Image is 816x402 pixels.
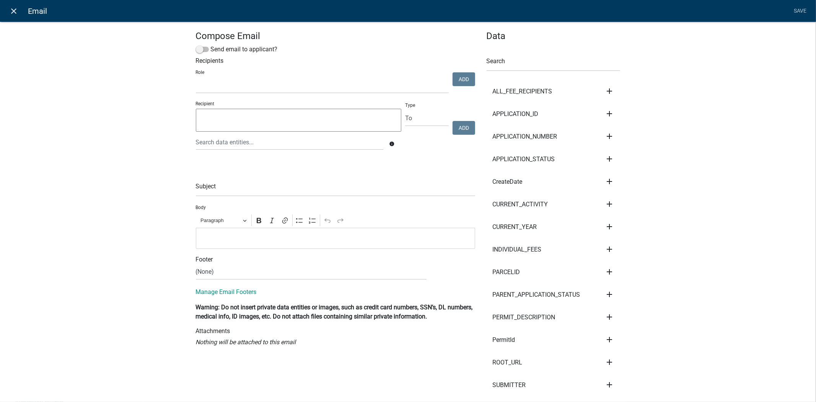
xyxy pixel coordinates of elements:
[493,269,520,275] span: PARCELID
[493,111,539,117] span: APPLICATION_ID
[605,335,614,344] i: add
[493,360,523,366] span: ROOT_URL
[493,88,552,95] span: ALL_FEE_RECIPIENTS
[493,247,542,253] span: INDIVIDUAL_FEES
[405,103,415,108] label: Type
[493,224,537,230] span: CURRENT_YEAR
[196,288,257,296] a: Manage Email Footers
[190,255,481,264] div: Footer
[493,201,548,208] span: CURRENT_ACTIVITY
[487,31,621,42] h4: Data
[196,205,206,210] label: Body
[28,3,47,19] span: Email
[196,228,475,249] div: Editor editing area: main. Press Alt+0 for help.
[389,141,394,147] i: info
[10,7,19,16] i: close
[196,213,475,227] div: Editor toolbar
[605,132,614,141] i: add
[493,134,557,140] span: APPLICATION_NUMBER
[605,267,614,276] i: add
[605,312,614,322] i: add
[196,31,475,42] h4: Compose Email
[453,72,475,86] button: Add
[197,214,250,226] button: Paragraph, Heading
[605,154,614,163] i: add
[196,338,296,346] i: Nothing will be attached to this email
[493,179,523,185] span: CreateDate
[605,290,614,299] i: add
[493,292,580,298] span: PARENT_APPLICATION_STATUS
[196,327,475,335] h6: Attachments
[196,70,205,75] label: Role
[200,216,240,225] span: Paragraph
[493,314,555,320] span: PERMIT_DESCRIPTION
[453,121,475,135] button: Add
[605,109,614,118] i: add
[605,358,614,367] i: add
[196,100,402,107] p: Recipient
[605,87,614,96] i: add
[196,57,475,64] h6: Recipients
[493,382,526,388] span: SUBMITTER
[196,303,475,321] p: Warning: Do not insert private data entities or images, such as credit card numbers, SSN’s, DL nu...
[493,337,515,343] span: PermitId
[605,177,614,186] i: add
[605,199,614,209] i: add
[605,245,614,254] i: add
[493,156,555,162] span: APPLICATION_STATUS
[196,45,278,54] label: Send email to applicant?
[605,222,614,231] i: add
[196,134,383,150] input: Search data entities...
[605,380,614,389] i: add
